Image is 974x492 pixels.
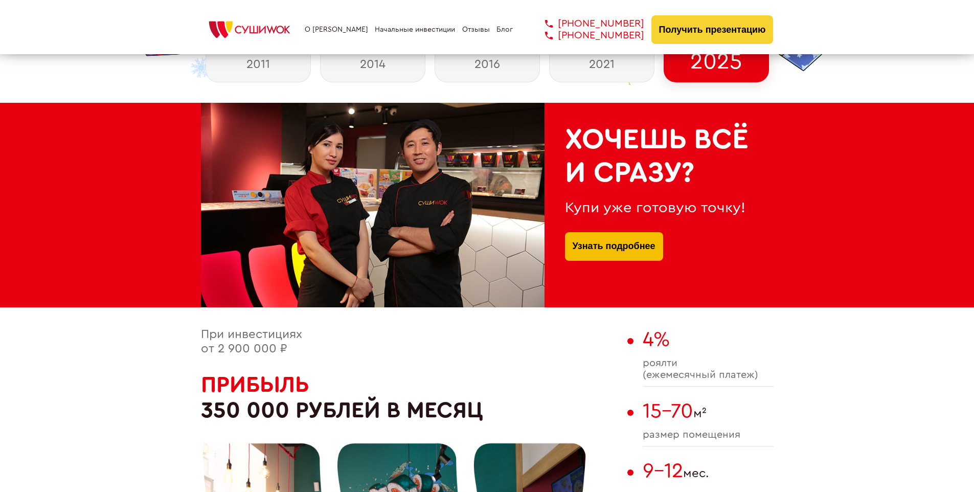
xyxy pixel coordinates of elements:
[549,46,654,82] div: 2021
[320,46,425,82] div: 2014
[462,26,490,34] a: Отзывы
[201,18,298,41] img: СУШИWOK
[201,372,622,423] h2: 350 000 рублей в месяц
[651,15,774,44] button: Получить презентацию
[643,461,683,481] span: 9-12
[201,328,302,355] span: При инвестициях от 2 900 000 ₽
[435,46,540,82] div: 2016
[201,373,309,396] span: Прибыль
[664,46,769,82] div: 2025
[643,459,774,483] span: мес.
[530,30,644,41] a: [PHONE_NUMBER]
[565,123,753,189] h2: Хочешь всё и сразу?
[643,429,774,441] span: размер помещения
[496,26,513,34] a: Блог
[375,26,455,34] a: Начальные инвестиции
[305,26,368,34] a: О [PERSON_NAME]
[643,401,693,421] span: 15-70
[565,232,663,261] button: Узнать подробнее
[530,18,644,30] a: [PHONE_NUMBER]
[565,199,753,216] div: Купи уже готовую точку!
[643,329,670,350] span: 4%
[643,357,774,381] span: роялти (ежемесячный платеж)
[643,399,774,423] span: м²
[573,232,655,261] a: Узнать подробнее
[206,46,311,82] div: 2011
